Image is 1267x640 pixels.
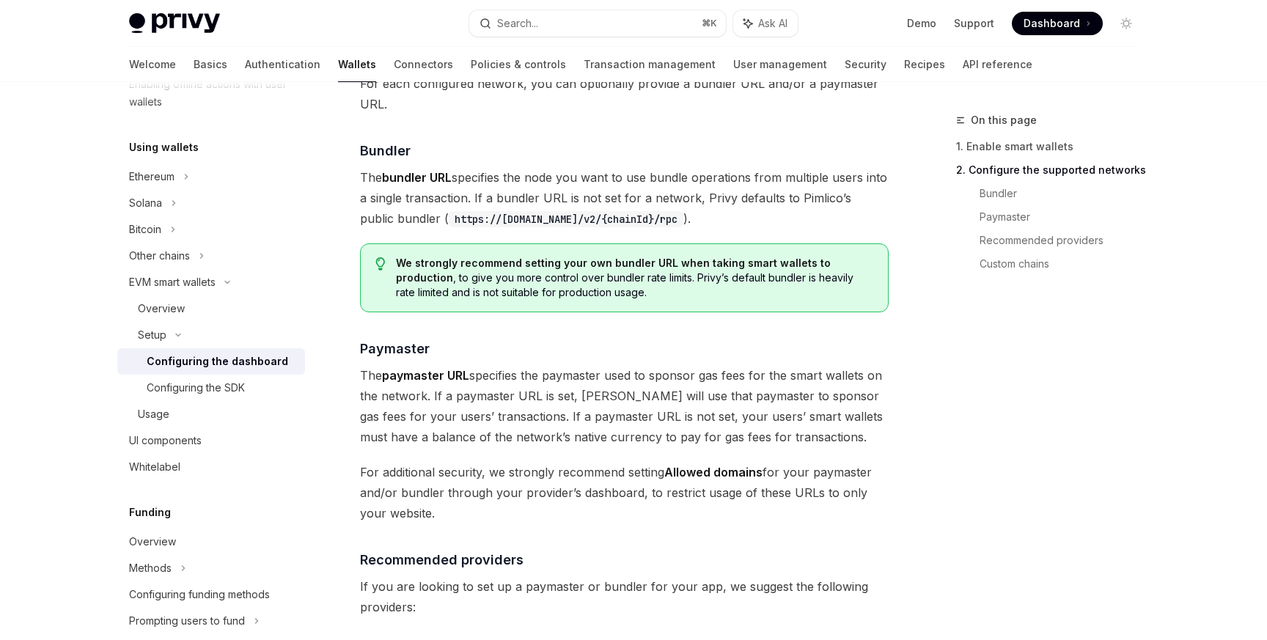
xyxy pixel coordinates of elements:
[469,10,726,37] button: Search...⌘K
[129,168,175,185] div: Ethereum
[129,612,245,630] div: Prompting users to fund
[129,13,220,34] img: light logo
[147,379,245,397] div: Configuring the SDK
[129,47,176,82] a: Welcome
[382,368,469,383] strong: paymaster URL
[129,458,180,476] div: Whitelabel
[954,16,994,31] a: Support
[138,326,166,344] div: Setup
[904,47,945,82] a: Recipes
[147,353,288,370] div: Configuring the dashboard
[1024,16,1080,31] span: Dashboard
[129,432,202,449] div: UI components
[360,167,889,229] span: The specifies the node you want to use bundle operations from multiple users into a single transa...
[129,139,199,156] h5: Using wallets
[360,73,889,114] span: For each configured network, you can optionally provide a bundler URL and/or a paymaster URL.
[360,462,889,523] span: For additional security, we strongly recommend setting for your paymaster and/or bundler through ...
[338,47,376,82] a: Wallets
[733,47,827,82] a: User management
[129,533,176,551] div: Overview
[129,504,171,521] h5: Funding
[117,581,305,608] a: Configuring funding methods
[664,465,763,479] strong: Allowed domains
[963,47,1032,82] a: API reference
[117,529,305,555] a: Overview
[382,170,452,185] strong: bundler URL
[375,257,386,271] svg: Tip
[394,47,453,82] a: Connectors
[117,295,305,322] a: Overview
[845,47,886,82] a: Security
[117,427,305,454] a: UI components
[117,401,305,427] a: Usage
[956,135,1150,158] a: 1. Enable smart wallets
[129,273,216,291] div: EVM smart wallets
[194,47,227,82] a: Basics
[396,257,831,284] strong: We strongly recommend setting your own bundler URL when taking smart wallets to production
[245,47,320,82] a: Authentication
[1012,12,1103,35] a: Dashboard
[360,576,889,617] span: If you are looking to set up a paymaster or bundler for your app, we suggest the following provid...
[733,10,798,37] button: Ask AI
[138,405,169,423] div: Usage
[980,229,1150,252] a: Recommended providers
[702,18,717,29] span: ⌘ K
[360,550,524,570] span: Recommended providers
[980,182,1150,205] a: Bundler
[129,586,270,603] div: Configuring funding methods
[1114,12,1138,35] button: Toggle dark mode
[360,339,430,358] span: Paymaster
[584,47,716,82] a: Transaction management
[117,375,305,401] a: Configuring the SDK
[129,221,161,238] div: Bitcoin
[471,47,566,82] a: Policies & controls
[117,454,305,480] a: Whitelabel
[396,256,873,300] span: , to give you more control over bundler rate limits. Privy’s default bundler is heavily rate limi...
[980,252,1150,276] a: Custom chains
[758,16,787,31] span: Ask AI
[980,205,1150,229] a: Paymaster
[497,15,538,32] div: Search...
[449,211,683,227] code: https://[DOMAIN_NAME]/v2/{chainId}/rpc
[138,300,185,317] div: Overview
[117,348,305,375] a: Configuring the dashboard
[971,111,1037,129] span: On this page
[907,16,936,31] a: Demo
[129,247,190,265] div: Other chains
[956,158,1150,182] a: 2. Configure the supported networks
[360,365,889,447] span: The specifies the paymaster used to sponsor gas fees for the smart wallets on the network. If a p...
[129,194,162,212] div: Solana
[360,141,411,161] span: Bundler
[129,559,172,577] div: Methods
